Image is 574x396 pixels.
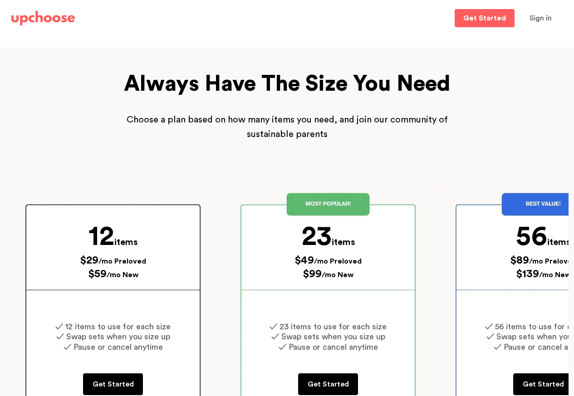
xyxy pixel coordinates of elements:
a: UpChoose [11,9,75,28]
button: Sign in [518,9,563,27]
span: /mo New [539,271,571,279]
p: Get Started [523,379,564,390]
span: $29 [80,255,98,266]
span: ✓ Pause or cancel anytime [279,343,378,351]
span: $139 [516,269,539,279]
span: $59 [88,269,107,279]
span: items [547,238,570,247]
span: $49 [294,255,314,266]
p: Get Started [463,15,506,22]
p: Get Started [93,379,134,390]
span: Sign in [530,15,552,22]
span: /mo Preloved [314,258,362,265]
span: 56 [516,223,547,250]
a: Get Started [455,9,515,27]
span: ✓ 23 items to use for each size [270,323,387,331]
span: items [332,238,355,247]
span: ✓ Swap sets when you size up [56,332,170,341]
span: ✓ 12 items to use for each size [55,323,171,331]
p: Get Started [308,379,349,390]
span: Choose a plan based on how many items you need, and join our community of sustainable parents [127,115,448,139]
span: ✓ Swap sets when you size up [271,332,385,341]
span: 12 [88,223,114,250]
span: /mo Preloved [98,258,146,265]
span: items [114,238,137,247]
span: /mo New [322,271,353,279]
span: Always Have The Size You Need [124,73,451,95]
span: /mo New [107,271,138,279]
img: UpChoose [11,11,75,25]
span: $99 [303,269,322,279]
a: Get Started [513,373,573,395]
span: $89 [510,255,529,266]
span: 23 [302,223,332,250]
span: ✓ Pause or cancel anytime [64,343,163,351]
a: Get Started [298,373,358,395]
a: Get Started [83,373,143,395]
